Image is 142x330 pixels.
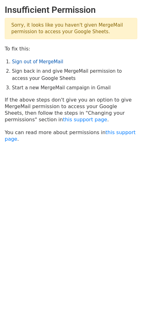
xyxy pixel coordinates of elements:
p: If the above steps don't give you an option to give MergeMail permission to access your Google Sh... [5,97,137,123]
iframe: Chat Widget [111,300,142,330]
p: Sorry, it looks like you haven't given MergeMail permission to access your Google Sheets. [5,18,137,39]
p: To fix this: [5,45,137,52]
li: Sign back in and give MergeMail permission to access your Google Sheets [12,68,137,82]
h2: Insufficient Permission [5,5,137,15]
p: You can read more about permissions in . [5,129,137,142]
a: this support page [63,117,107,123]
a: Sign out of MergeMail [12,59,63,65]
li: Start a new MergeMail campaign in Gmail [12,84,137,92]
a: this support page [5,129,136,142]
